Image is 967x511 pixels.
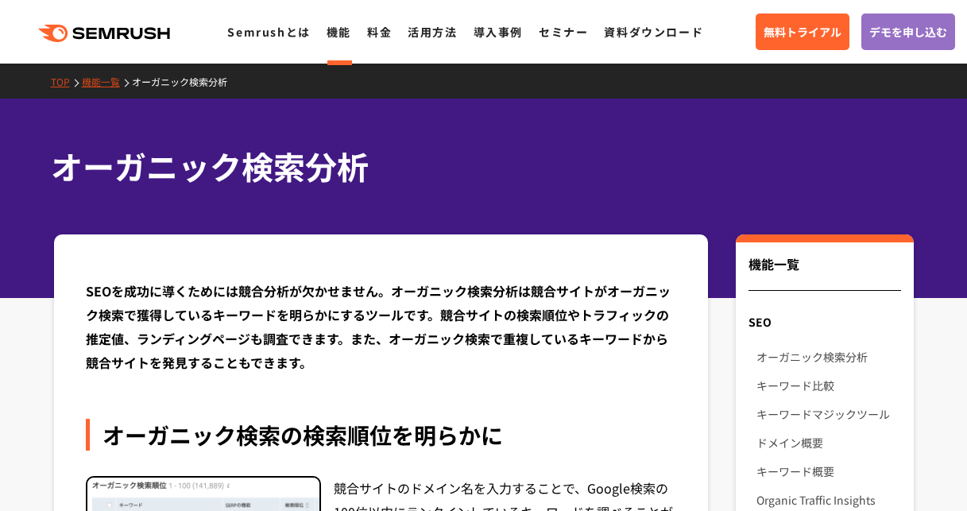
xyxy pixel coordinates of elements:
a: オーガニック検索分析 [132,75,239,88]
span: デモを申し込む [869,23,947,41]
a: TOP [51,75,82,88]
a: 無料トライアル [756,14,849,50]
a: 導入事例 [474,24,523,40]
a: 活用方法 [408,24,457,40]
div: 機能一覧 [748,254,900,291]
div: SEO [736,308,913,336]
div: SEOを成功に導くためには競合分析が欠かせません。オーガニック検索分析は競合サイトがオーガニック検索で獲得しているキーワードを明らかにするツールです。競合サイトの検索順位やトラフィックの推定値、... [86,279,677,374]
a: 料金 [367,24,392,40]
a: キーワード概要 [756,457,900,486]
span: 無料トライアル [764,23,841,41]
a: デモを申し込む [861,14,955,50]
a: セミナー [539,24,588,40]
div: オーガニック検索の検索順位を明らかに [86,419,677,451]
h1: オーガニック検索分析 [51,143,901,190]
a: キーワードマジックツール [756,400,900,428]
a: Semrushとは [227,24,310,40]
a: 資料ダウンロード [604,24,703,40]
a: 機能 [327,24,351,40]
a: オーガニック検索分析 [756,343,900,371]
a: キーワード比較 [756,371,900,400]
a: 機能一覧 [82,75,132,88]
a: ドメイン概要 [756,428,900,457]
